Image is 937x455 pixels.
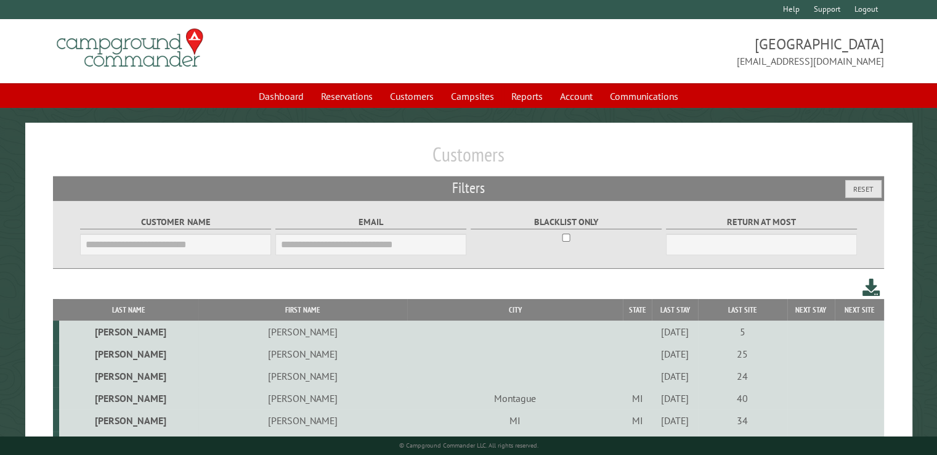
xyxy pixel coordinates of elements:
[862,276,880,299] a: Download this customer list (.csv)
[53,176,884,200] h2: Filters
[444,84,501,108] a: Campsites
[80,215,272,229] label: Customer Name
[53,24,207,72] img: Campground Commander
[698,343,787,365] td: 25
[698,432,787,454] td: 54
[602,84,686,108] a: Communications
[654,370,696,382] div: [DATE]
[698,387,787,409] td: 40
[698,299,787,321] th: Last Site
[654,414,696,427] div: [DATE]
[471,215,662,229] label: Blacklist only
[275,215,467,229] label: Email
[59,432,198,454] td: [PERSON_NAME]
[198,409,407,432] td: [PERSON_NAME]
[59,299,198,321] th: Last Name
[407,432,623,454] td: Bellevue
[314,84,380,108] a: Reservations
[654,348,696,360] div: [DATE]
[407,409,623,432] td: MI
[198,343,407,365] td: [PERSON_NAME]
[59,409,198,432] td: [PERSON_NAME]
[654,392,696,404] div: [DATE]
[59,387,198,409] td: [PERSON_NAME]
[623,299,652,321] th: State
[553,84,600,108] a: Account
[845,180,882,198] button: Reset
[652,299,697,321] th: Last Stay
[399,441,538,449] small: © Campground Commander LLC. All rights reserved.
[59,321,198,343] td: [PERSON_NAME]
[198,432,407,454] td: [PERSON_NAME]
[59,365,198,387] td: [PERSON_NAME]
[835,299,884,321] th: Next Site
[383,84,441,108] a: Customers
[654,326,696,338] div: [DATE]
[53,142,884,176] h1: Customers
[198,299,407,321] th: First Name
[698,409,787,432] td: 34
[469,34,884,68] span: [GEOGRAPHIC_DATA] [EMAIL_ADDRESS][DOMAIN_NAME]
[623,387,652,409] td: MI
[623,409,652,432] td: MI
[623,432,652,454] td: MI
[407,299,623,321] th: City
[698,321,787,343] td: 5
[698,365,787,387] td: 24
[787,299,835,321] th: Next Stay
[59,343,198,365] td: [PERSON_NAME]
[407,387,623,409] td: Montague
[666,215,858,229] label: Return at most
[504,84,550,108] a: Reports
[251,84,311,108] a: Dashboard
[198,387,407,409] td: [PERSON_NAME]
[198,321,407,343] td: [PERSON_NAME]
[198,365,407,387] td: [PERSON_NAME]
